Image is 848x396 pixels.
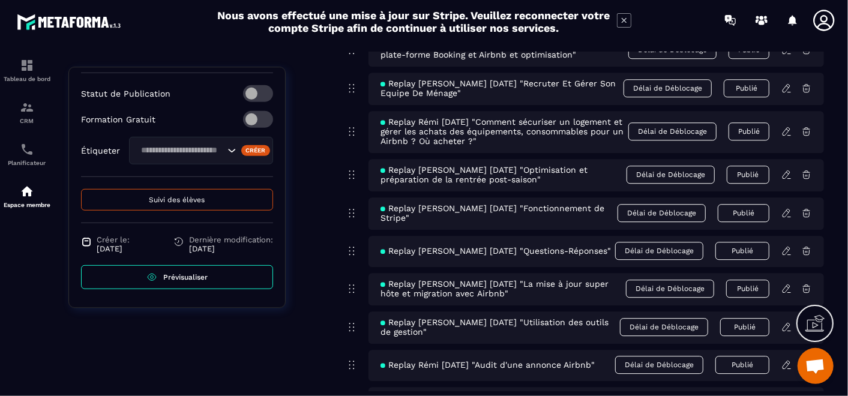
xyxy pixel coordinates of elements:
[380,79,624,98] span: Replay [PERSON_NAME] [DATE] "Recruter Et Gérer Son Equipe De Ménage"
[241,145,271,156] div: Créer
[3,202,51,208] p: Espace membre
[380,203,618,223] span: Replay [PERSON_NAME] [DATE] "Fonctionnement de Stripe"
[724,79,769,97] button: Publié
[798,348,834,384] div: Ouvrir le chat
[129,137,273,164] div: Search for option
[380,165,627,184] span: Replay [PERSON_NAME] [DATE] "Optimisation et préparation de la rentrée post-saison"
[3,160,51,166] p: Planificateur
[97,235,130,244] span: Créer le:
[380,360,595,370] span: Replay Rémi [DATE] "Audit d'une annonce Airbnb"
[149,196,205,204] span: Suivi des élèves
[720,318,769,336] button: Publié
[380,317,620,337] span: Replay [PERSON_NAME] [DATE] "Utilisation des outils de gestion"
[20,58,34,73] img: formation
[20,100,34,115] img: formation
[20,142,34,157] img: scheduler
[727,166,769,184] button: Publié
[3,175,51,217] a: automationsautomationsEspace membre
[715,242,769,260] button: Publié
[217,9,611,34] h2: Nous avons effectué une mise à jour sur Stripe. Veuillez reconnecter votre compte Stripe afin de ...
[380,246,611,256] span: Replay [PERSON_NAME] [DATE] "Questions-Réponses"
[137,144,224,157] input: Search for option
[618,204,706,222] span: Délai de Déblocage
[189,235,273,244] span: Dernière modification:
[81,115,155,124] p: Formation Gratuit
[81,265,273,289] a: Prévisualiser
[81,89,170,98] p: Statut de Publication
[3,133,51,175] a: schedulerschedulerPlanificateur
[17,11,125,33] img: logo
[3,118,51,124] p: CRM
[380,279,626,298] span: Replay [PERSON_NAME] [DATE] "La mise à jour super hôte et migration avec Airbnb"
[627,166,715,184] span: Délai de Déblocage
[615,356,703,374] span: Délai de Déblocage
[620,318,708,336] span: Délai de Déblocage
[81,146,120,155] p: Étiqueter
[3,76,51,82] p: Tableau de bord
[628,122,717,140] span: Délai de Déblocage
[20,184,34,199] img: automations
[729,122,769,140] button: Publié
[715,356,769,374] button: Publié
[726,280,769,298] button: Publié
[718,204,769,222] button: Publié
[615,242,703,260] span: Délai de Déblocage
[626,280,714,298] span: Délai de Déblocage
[189,244,273,253] p: [DATE]
[163,273,208,281] span: Prévisualiser
[624,79,712,97] span: Délai de Déblocage
[380,117,628,146] span: Replay Rémi [DATE] "Comment sécuriser un logement et gérer les achats des équipements, consommabl...
[81,189,273,211] button: Suivi des élèves
[3,91,51,133] a: formationformationCRM
[97,244,130,253] p: [DATE]
[3,49,51,91] a: formationformationTableau de bord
